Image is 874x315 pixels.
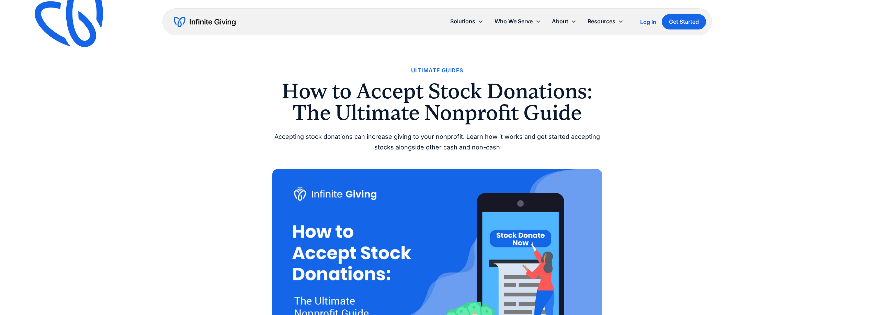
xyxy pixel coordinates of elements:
div: Solutions [445,14,489,29]
div: Who We Serve [495,17,533,26]
div: Solutions [450,17,475,26]
div: Who We Serve [489,14,546,29]
div: Accepting stock donations can increase giving to your nonprofit. Learn how it works and get start... [272,132,602,153]
div: About [546,14,582,29]
a: Ultimate Guides [411,66,463,75]
h1: How to Accept Stock Donations: The Ultimate Nonprofit Guide [272,81,602,123]
a: Get Started [662,14,706,29]
a: Log In [640,18,656,26]
a: home [174,16,236,27]
div: Resources [582,14,629,29]
div: Resources [588,17,615,26]
div: Log In [640,19,656,25]
div: About [552,17,568,26]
